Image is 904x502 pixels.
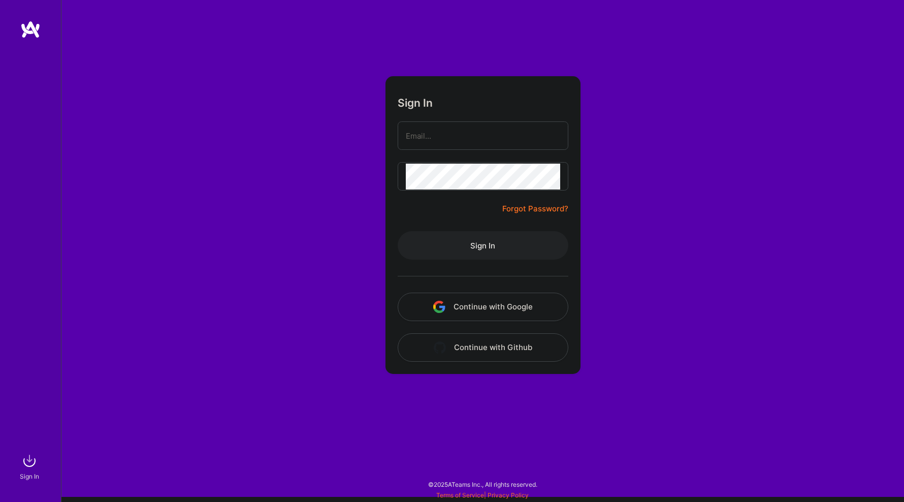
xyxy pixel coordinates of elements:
a: Terms of Service [436,491,484,499]
img: icon [433,301,445,313]
a: sign inSign In [21,451,40,482]
input: Email... [406,123,560,149]
button: Sign In [398,231,568,260]
img: sign in [19,451,40,471]
img: logo [20,20,41,39]
div: Sign In [20,471,39,482]
button: Continue with Github [398,333,568,362]
button: Continue with Google [398,293,568,321]
a: Forgot Password? [502,203,568,215]
div: © 2025 ATeams Inc., All rights reserved. [61,472,904,497]
img: icon [434,341,446,354]
span: | [436,491,529,499]
a: Privacy Policy [488,491,529,499]
h3: Sign In [398,97,433,109]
